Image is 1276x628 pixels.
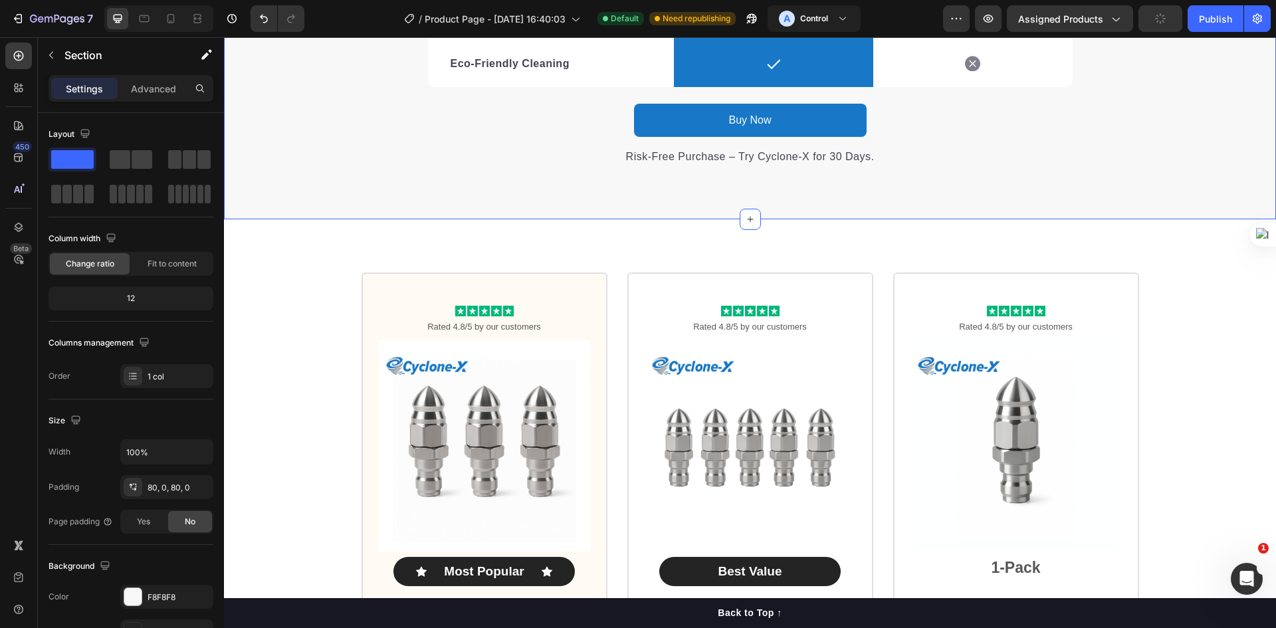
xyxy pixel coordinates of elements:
[494,569,558,583] div: Back to Top ↑
[49,591,69,603] div: Color
[51,289,211,308] div: 12
[156,283,365,296] p: Rated 4.8/5 by our customers
[410,66,643,100] a: Buy Now
[155,303,366,514] img: gempages_581176962542731784-3162cf09-d484-4f47-8a13-deaade7cae6f.jpg
[10,243,32,254] div: Beta
[64,47,173,63] p: Section
[1007,5,1133,32] button: Assigned Products
[421,303,632,514] img: gempages_581176962542731784-ebe7f774-22c6-43d9-8a2e-e6f3d6402624.jpg
[185,516,195,528] span: No
[49,334,152,352] div: Columns management
[49,558,113,576] div: Background
[121,440,213,464] input: Auto
[374,112,679,128] p: Risk-Free Purchase – Try Cyclone-X for 30 Days.
[131,82,176,96] p: Advanced
[148,591,210,603] div: F8F8F8
[49,412,84,430] div: Size
[663,13,730,25] span: Need republishing
[687,303,898,514] img: gempages_581176962542731784-88cc251f-6572-434f-9d7f-6c674743ab11.png
[220,526,300,543] p: Most Popular
[49,481,79,493] div: Padding
[688,283,897,296] p: Rated 4.8/5 by our customers
[66,258,114,270] span: Change ratio
[5,5,99,32] button: 7
[66,82,103,96] p: Settings
[49,126,93,144] div: Layout
[1018,12,1103,26] span: Assigned Products
[1258,543,1269,554] span: 1
[49,230,119,248] div: Column width
[1231,563,1263,595] iframe: Intercom live chat
[251,5,304,32] div: Undo/Redo
[688,521,897,541] p: 1-Pack
[49,370,70,382] div: Order
[768,5,861,32] button: AControl
[224,37,1276,628] iframe: Design area
[137,516,150,528] span: Yes
[784,12,790,25] p: A
[1199,12,1232,26] div: Publish
[1188,5,1243,32] button: Publish
[425,12,566,26] span: Product Page - [DATE] 16:40:03
[148,371,210,383] div: 1 col
[611,13,639,25] span: Default
[800,12,828,25] h3: Control
[494,526,558,543] p: Best Value
[87,11,93,27] p: 7
[49,446,70,458] div: Width
[419,12,422,26] span: /
[148,258,197,270] span: Fit to content
[504,74,547,93] p: Buy Now
[422,283,631,296] p: Rated 4.8/5 by our customers
[13,142,32,152] div: 450
[49,516,113,528] div: Page padding
[148,482,210,494] div: 80, 0, 80, 0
